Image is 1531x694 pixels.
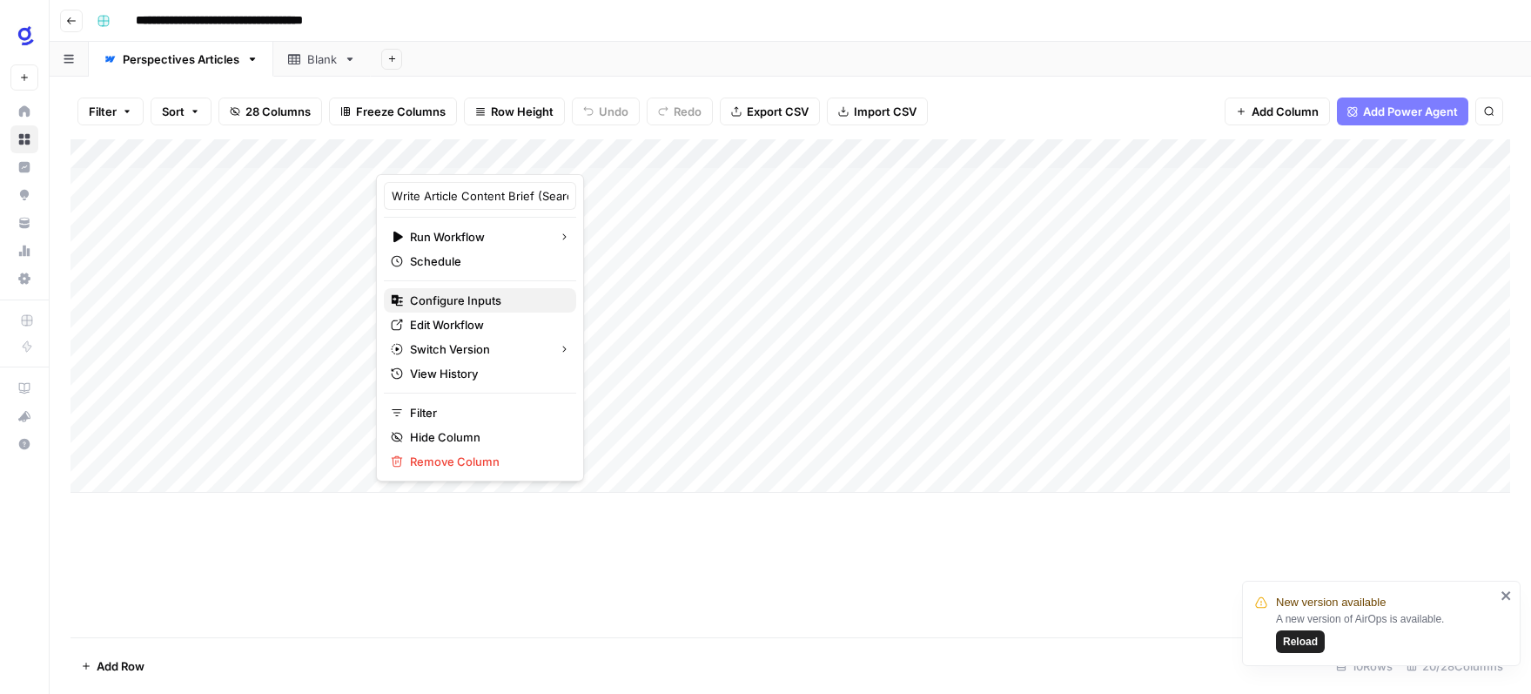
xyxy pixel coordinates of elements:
[89,42,273,77] a: Perspectives Articles
[827,98,928,125] button: Import CSV
[1252,103,1319,120] span: Add Column
[10,374,38,402] a: AirOps Academy
[245,103,311,120] span: 28 Columns
[1283,634,1318,650] span: Reload
[1276,611,1495,653] div: A new version of AirOps is available.
[410,253,562,270] span: Schedule
[410,340,545,358] span: Switch Version
[10,153,38,181] a: Insights
[410,228,545,246] span: Run Workflow
[1276,594,1386,611] span: New version available
[1400,652,1510,680] div: 20/28 Columns
[464,98,565,125] button: Row Height
[1276,630,1325,653] button: Reload
[307,51,337,68] div: Blank
[599,103,628,120] span: Undo
[854,103,917,120] span: Import CSV
[1329,652,1400,680] div: 10 Rows
[10,209,38,237] a: Your Data
[77,98,144,125] button: Filter
[10,237,38,265] a: Usage
[747,103,809,120] span: Export CSV
[10,14,38,57] button: Workspace: Glean SEO Ops
[720,98,820,125] button: Export CSV
[410,428,562,446] span: Hide Column
[89,103,117,120] span: Filter
[1363,103,1458,120] span: Add Power Agent
[356,103,446,120] span: Freeze Columns
[572,98,640,125] button: Undo
[71,652,155,680] button: Add Row
[11,403,37,429] div: What's new?
[10,430,38,458] button: Help + Support
[410,316,562,334] span: Edit Workflow
[218,98,322,125] button: 28 Columns
[329,98,457,125] button: Freeze Columns
[674,103,702,120] span: Redo
[162,103,185,120] span: Sort
[10,20,42,51] img: Glean SEO Ops Logo
[410,404,562,421] span: Filter
[1225,98,1330,125] button: Add Column
[97,657,144,675] span: Add Row
[491,103,554,120] span: Row Height
[410,453,562,470] span: Remove Column
[1337,98,1468,125] button: Add Power Agent
[647,98,713,125] button: Redo
[10,98,38,125] a: Home
[151,98,212,125] button: Sort
[10,402,38,430] button: What's new?
[10,181,38,209] a: Opportunities
[123,51,239,68] div: Perspectives Articles
[273,42,371,77] a: Blank
[10,125,38,153] a: Browse
[10,265,38,293] a: Settings
[410,292,562,309] span: Configure Inputs
[1501,589,1513,603] button: close
[410,365,562,382] span: View History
